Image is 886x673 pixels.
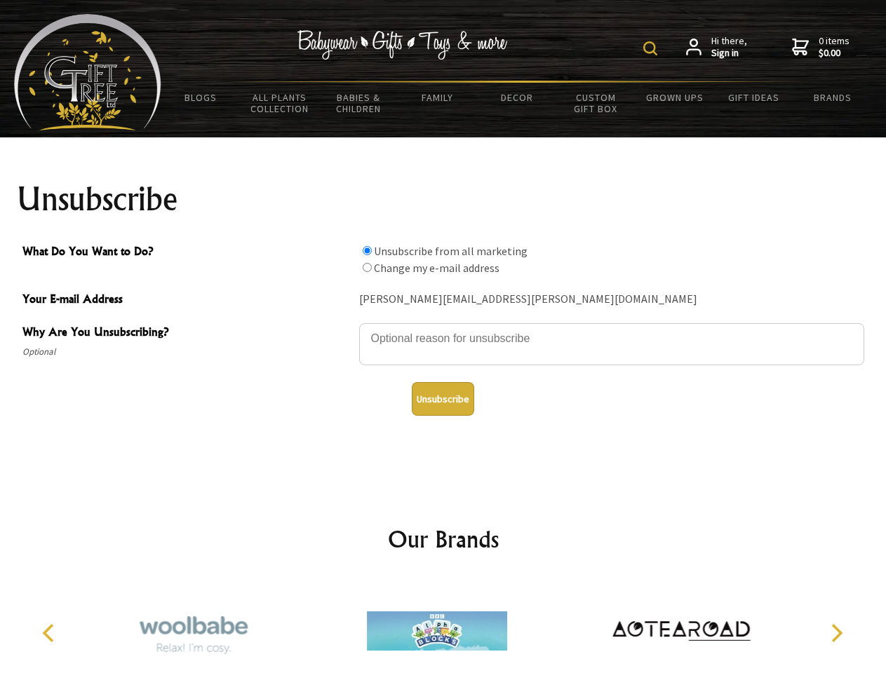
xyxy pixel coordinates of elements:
[556,83,636,123] a: Custom Gift Box
[711,47,747,60] strong: Sign in
[161,83,241,112] a: BLOGS
[17,182,870,216] h1: Unsubscribe
[359,289,864,311] div: [PERSON_NAME][EMAIL_ADDRESS][PERSON_NAME][DOMAIN_NAME]
[635,83,714,112] a: Grown Ups
[28,522,859,556] h2: Our Brands
[643,41,657,55] img: product search
[477,83,556,112] a: Decor
[35,618,66,648] button: Previous
[793,83,873,112] a: Brands
[22,243,352,263] span: What Do You Want to Do?
[241,83,320,123] a: All Plants Collection
[792,35,850,60] a: 0 items$0.00
[714,83,793,112] a: Gift Ideas
[398,83,478,112] a: Family
[412,382,474,416] button: Unsubscribe
[819,34,850,60] span: 0 items
[711,35,747,60] span: Hi there,
[363,246,372,255] input: What Do You Want to Do?
[374,244,528,258] label: Unsubscribe from all marketing
[22,290,352,311] span: Your E-mail Address
[374,261,499,275] label: Change my e-mail address
[22,323,352,344] span: Why Are You Unsubscribing?
[819,47,850,60] strong: $0.00
[319,83,398,123] a: Babies & Children
[686,35,747,60] a: Hi there,Sign in
[821,618,852,648] button: Next
[22,344,352,360] span: Optional
[359,323,864,365] textarea: Why Are You Unsubscribing?
[363,263,372,272] input: What Do You Want to Do?
[14,14,161,130] img: Babyware - Gifts - Toys and more...
[297,30,508,60] img: Babywear - Gifts - Toys & more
